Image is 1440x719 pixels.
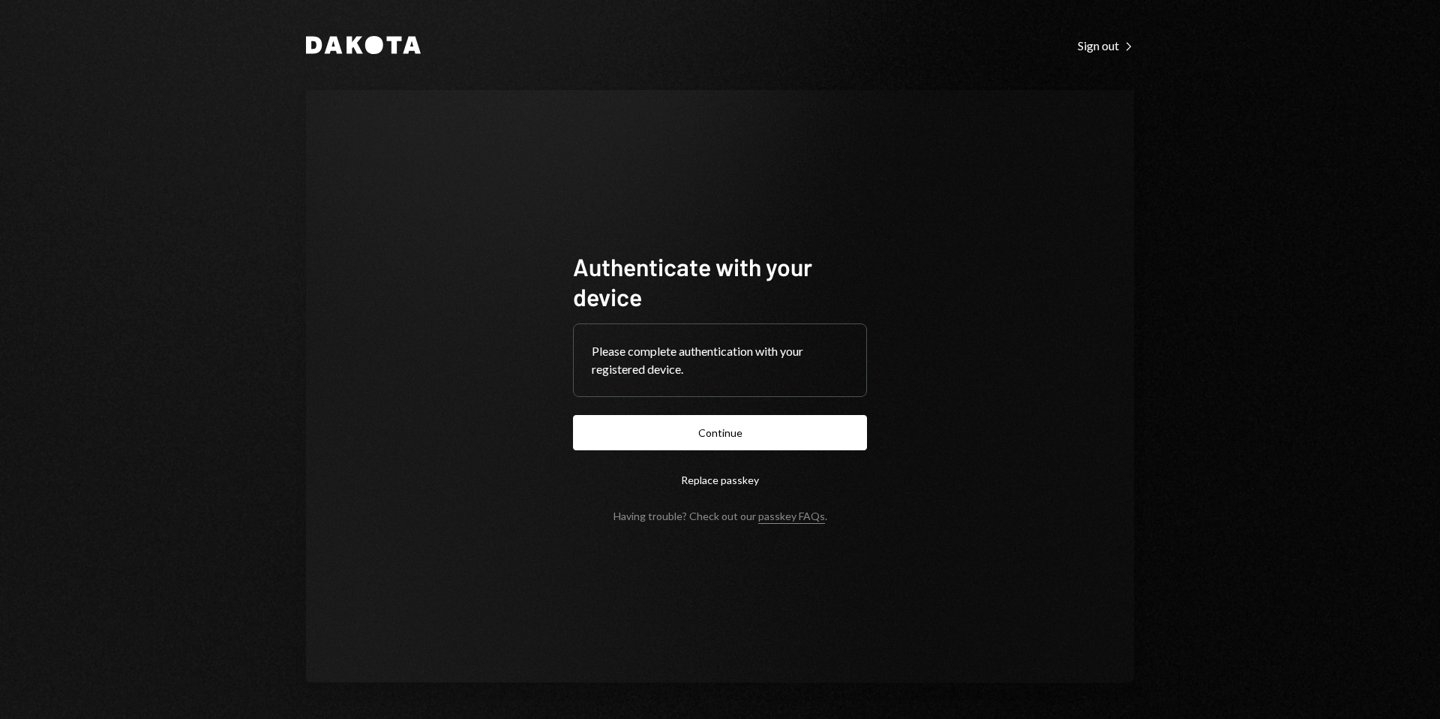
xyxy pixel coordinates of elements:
[1078,38,1134,53] div: Sign out
[592,342,848,378] div: Please complete authentication with your registered device.
[1078,37,1134,53] a: Sign out
[573,251,867,311] h1: Authenticate with your device
[758,510,825,524] a: passkey FAQs
[573,415,867,450] button: Continue
[613,510,827,522] div: Having trouble? Check out our .
[573,462,867,498] button: Replace passkey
